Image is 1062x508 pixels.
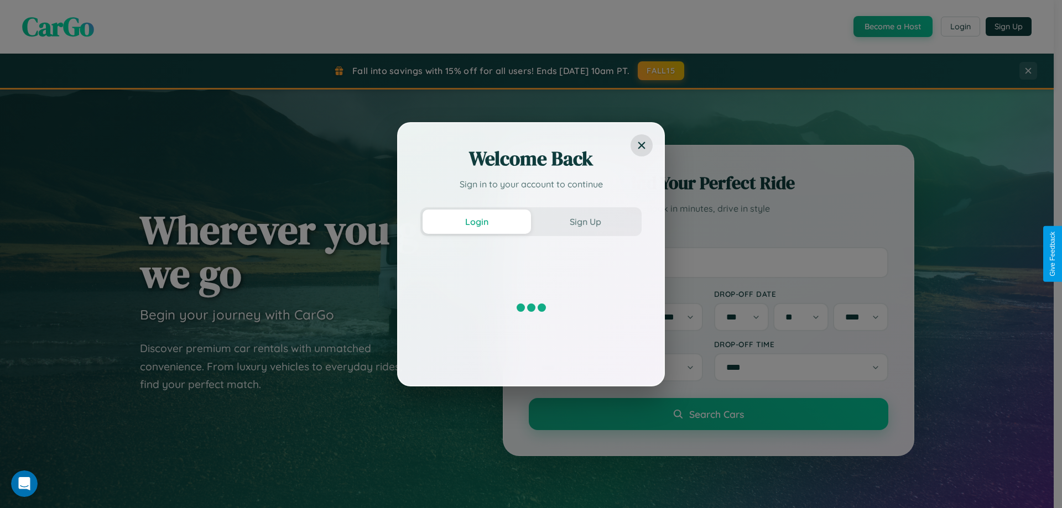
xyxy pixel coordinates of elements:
iframe: Intercom live chat [11,470,38,497]
div: Give Feedback [1049,232,1056,276]
h2: Welcome Back [420,145,642,172]
button: Sign Up [531,210,639,234]
p: Sign in to your account to continue [420,177,642,191]
button: Login [423,210,531,234]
